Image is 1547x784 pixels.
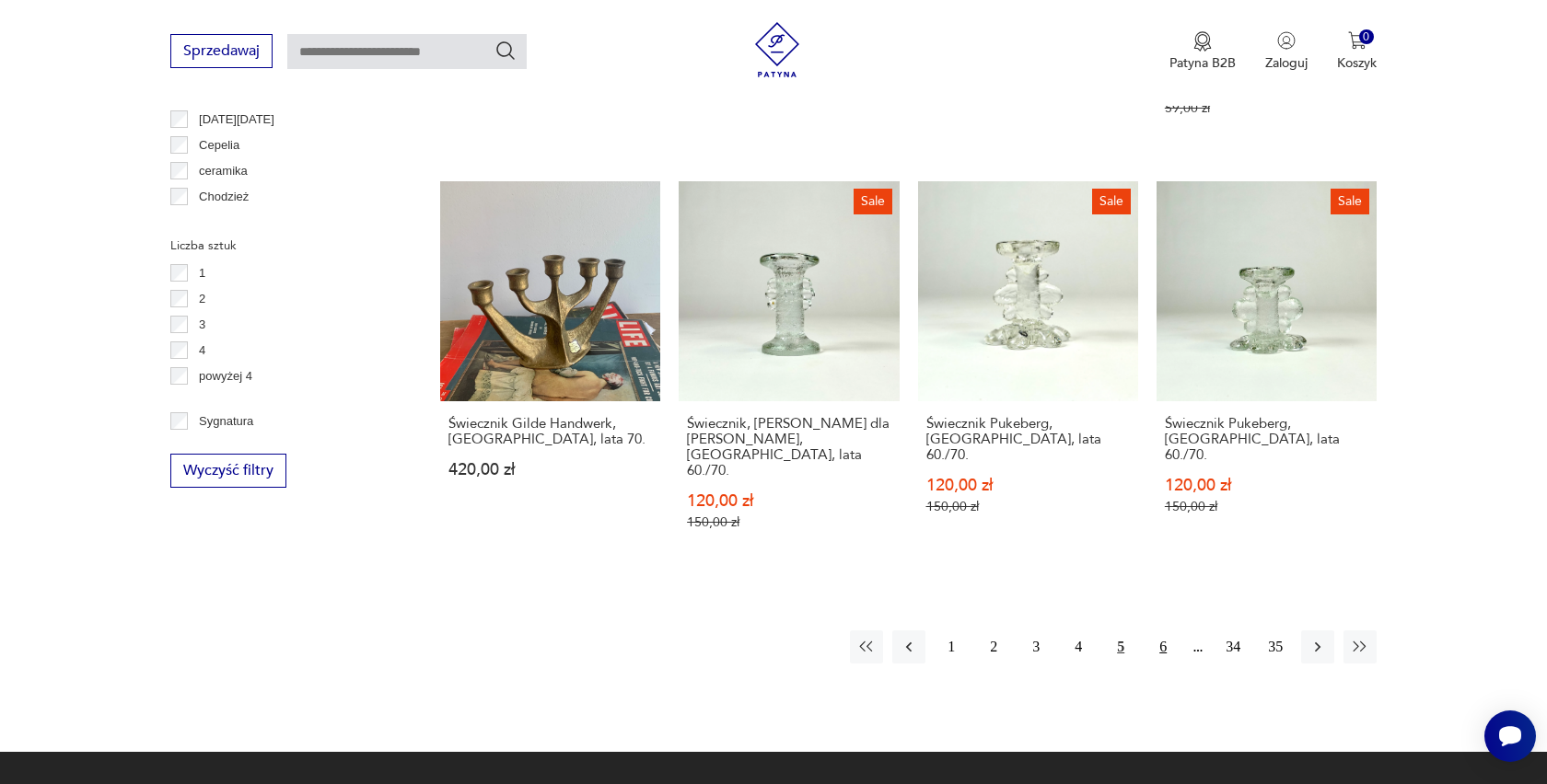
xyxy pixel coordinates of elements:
p: Liczba sztuk [170,236,396,256]
p: 120,00 zł [1165,478,1368,493]
button: 3 [1019,630,1053,663]
button: Szukaj [494,40,517,62]
p: 59,00 zł [1165,100,1368,116]
div: 0 [1359,29,1375,45]
p: Sygnatura [199,411,253,432]
p: 4 [199,340,205,361]
p: 2 [199,289,205,309]
button: 34 [1216,630,1250,663]
p: powyżej 4 [199,366,252,386]
a: SaleŚwiecznik Pukeberg, Szwecja, lata 60./70.Świecznik Pukeberg, [GEOGRAPHIC_DATA], lata 60./70.1... [1157,181,1377,566]
p: 150,00 zł [1165,499,1368,514]
p: Patyna B2B [1169,54,1236,72]
button: Sprzedawaj [170,34,273,68]
p: [DATE][DATE] [199,110,274,130]
h3: Świecznik, [PERSON_NAME] dla [PERSON_NAME], [GEOGRAPHIC_DATA], lata 60./70. [687,416,890,478]
button: Patyna B2B [1169,31,1236,72]
button: 1 [935,630,968,663]
img: Ikonka użytkownika [1277,31,1296,50]
h3: Świecznik Gilde Handwerk, [GEOGRAPHIC_DATA], lata 70. [448,416,652,447]
button: 6 [1146,630,1180,663]
p: 150,00 zł [687,514,890,530]
a: SaleŚwiecznik Pukeberg, Szwecja, lata 60./70.Świecznik Pukeberg, [GEOGRAPHIC_DATA], lata 60./70.1... [918,181,1138,566]
p: ceramika [199,161,248,181]
p: Koszyk [1337,54,1377,72]
img: Patyna - sklep z meblami i dekoracjami vintage [750,22,805,77]
p: 420,00 zł [448,462,652,478]
img: Ikona koszyka [1348,31,1367,50]
button: 5 [1104,630,1137,663]
p: Cepelia [199,135,239,156]
p: Chodzież [199,187,249,207]
p: 120,00 zł [687,493,890,509]
h3: Świecznik Pukeberg, [GEOGRAPHIC_DATA], lata 60./70. [926,416,1130,463]
button: Wyczyść filtry [170,454,286,488]
button: 2 [977,630,1010,663]
button: 4 [1062,630,1095,663]
p: 150,00 zł [926,499,1130,514]
p: 120,00 zł [926,478,1130,493]
a: Ikona medaluPatyna B2B [1169,31,1236,72]
iframe: Smartsupp widget button [1484,710,1536,762]
button: 35 [1259,630,1292,663]
p: Ćmielów [199,213,245,233]
button: Zaloguj [1265,31,1308,72]
img: Ikona medalu [1193,31,1212,52]
p: 1 [199,263,205,283]
a: Sprzedawaj [170,46,273,59]
button: 0Koszyk [1337,31,1377,72]
a: Świecznik Gilde Handwerk, Niemcy, lata 70.Świecznik Gilde Handwerk, [GEOGRAPHIC_DATA], lata 70.42... [440,181,660,566]
p: 3 [199,315,205,335]
p: Zaloguj [1265,54,1308,72]
h3: Świecznik Pukeberg, [GEOGRAPHIC_DATA], lata 60./70. [1165,416,1368,463]
a: SaleŚwiecznik, Staffan Gellerstedt dla Pukeberg, Szwecja, lata 60./70.Świecznik, [PERSON_NAME] dl... [679,181,899,566]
